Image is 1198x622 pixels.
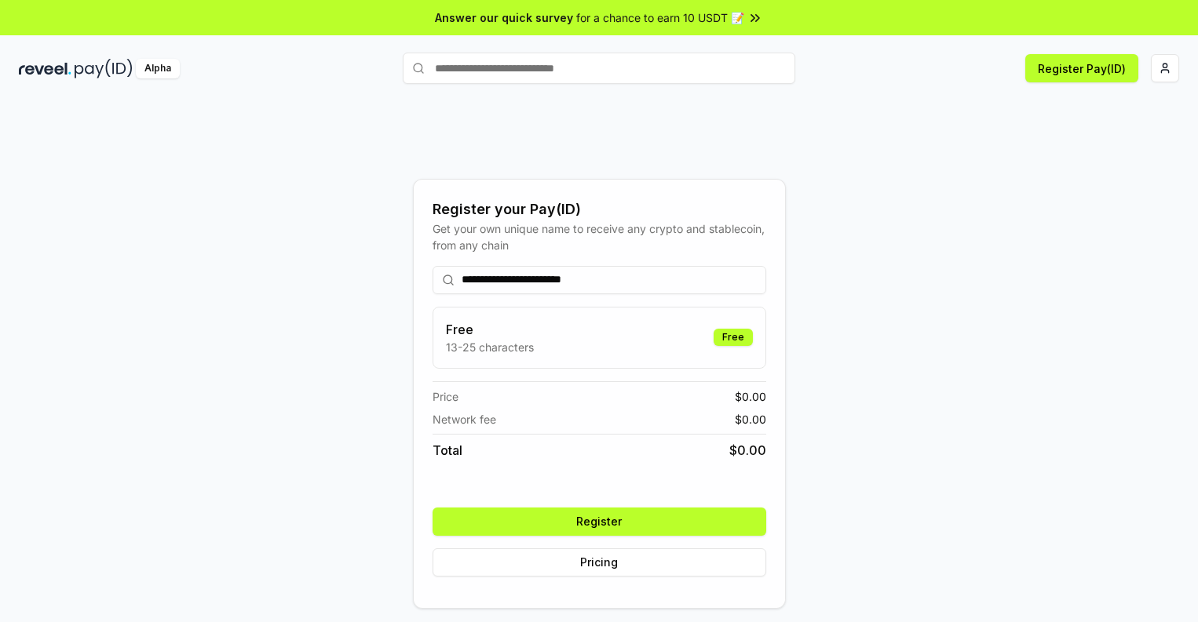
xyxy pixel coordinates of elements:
[446,320,534,339] h3: Free
[729,441,766,460] span: $ 0.00
[75,59,133,78] img: pay_id
[735,411,766,427] span: $ 0.00
[714,329,753,346] div: Free
[435,9,573,26] span: Answer our quick survey
[433,388,458,405] span: Price
[433,441,462,460] span: Total
[735,388,766,405] span: $ 0.00
[433,220,766,253] div: Get your own unique name to receive any crypto and stablecoin, from any chain
[433,198,766,220] div: Register your Pay(ID)
[446,339,534,355] p: 13-25 characters
[433,507,766,536] button: Register
[136,59,180,78] div: Alpha
[433,548,766,577] button: Pricing
[19,59,71,78] img: reveel_dark
[1025,54,1138,82] button: Register Pay(ID)
[433,411,496,427] span: Network fee
[576,9,744,26] span: for a chance to earn 10 USDT 📝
